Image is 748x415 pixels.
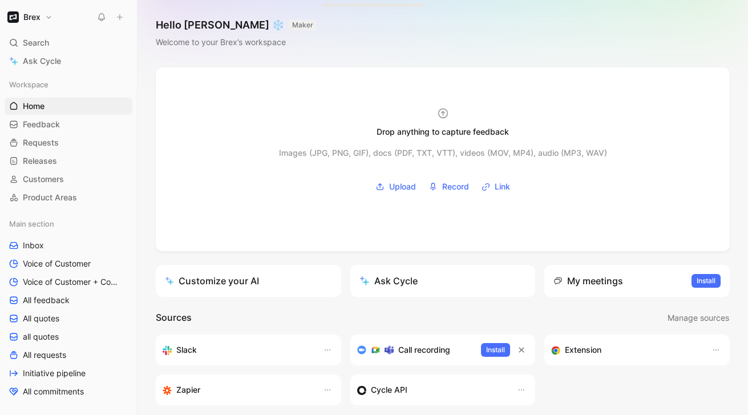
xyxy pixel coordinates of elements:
span: All quotes [23,313,59,324]
a: Voice of Customer + Commercial NRR Feedback [5,273,132,291]
div: Record & transcribe meetings from Zoom, Meet & Teams. [357,343,472,357]
button: Link [478,178,514,195]
span: Record [442,180,469,194]
div: Ask Cycle [359,274,418,288]
button: MAKER [289,19,317,31]
span: Home [23,100,45,112]
span: all quotes [23,331,59,343]
span: Upload [389,180,416,194]
div: Customize your AI [165,274,259,288]
div: Capture feedback from thousands of sources with Zapier (survey results, recordings, sheets, etc). [163,383,312,397]
h3: Zapier [176,383,200,397]
div: Welcome to your Brex’s workspace [156,35,317,49]
span: All feedback [23,295,70,306]
button: Install [481,343,510,357]
div: Drop anything to capture feedback [377,125,509,139]
span: Install [697,275,715,287]
h3: Extension [565,343,601,357]
div: Main sectionInboxVoice of CustomerVoice of Customer + Commercial NRR FeedbackAll feedbackAll quot... [5,215,132,400]
a: Product Areas [5,189,132,206]
a: Customize your AI [156,265,341,297]
h3: Cycle API [371,383,407,397]
div: Images (JPG, PNG, GIF), docs (PDF, TXT, VTT), videos (MOV, MP4), audio (MP3, WAV) [279,146,607,160]
a: Home [5,98,132,115]
div: Capture feedback from anywhere on the web [551,343,700,357]
span: Customers [23,174,64,185]
span: Manage sources [668,311,729,325]
span: Product Areas [23,192,77,203]
div: My meetings [553,274,623,288]
img: Brex [7,11,19,23]
a: Inbox [5,237,132,254]
a: All requests [5,346,132,364]
a: Requests [5,134,132,151]
a: all quotes [5,328,132,345]
a: All feedback [5,292,132,309]
h3: Slack [176,343,197,357]
span: Voice of Customer [23,258,91,269]
span: Requests [23,137,59,148]
span: Ask Cycle [23,54,61,68]
span: Voice of Customer + Commercial NRR Feedback [23,276,122,288]
button: Manage sources [667,311,730,325]
a: Ask Cycle [5,53,132,70]
button: Install [692,274,721,288]
a: All commitments [5,383,132,400]
h3: Call recording [398,343,450,357]
a: Feedback [5,116,132,133]
h1: Hello [PERSON_NAME] ❄️ [156,18,317,32]
span: Main section [9,218,54,229]
button: Record [424,178,473,195]
a: Initiative pipeline [5,365,132,382]
span: Search [23,36,49,50]
h2: Sources [156,311,192,325]
a: Customers [5,171,132,188]
a: Voice of Customer [5,255,132,272]
span: All requests [23,349,66,361]
button: Upload [371,178,420,195]
span: Releases [23,155,57,167]
a: All quotes [5,310,132,327]
h1: Brex [23,12,41,22]
div: Sync customers & send feedback from custom sources. Get inspired by our favorite use case [357,383,506,397]
div: Workspace [5,76,132,93]
span: Link [495,180,510,194]
button: BrexBrex [5,9,55,25]
div: Search [5,34,132,51]
div: Main section [5,215,132,232]
span: Initiative pipeline [23,368,86,379]
span: All commitments [23,386,84,397]
span: Inbox [23,240,44,251]
div: Sync your customers, send feedback and get updates in Slack [163,343,312,357]
button: Ask Cycle [350,265,536,297]
span: Workspace [9,79,48,90]
a: Releases [5,152,132,170]
span: Feedback [23,119,60,130]
span: Install [486,344,505,356]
